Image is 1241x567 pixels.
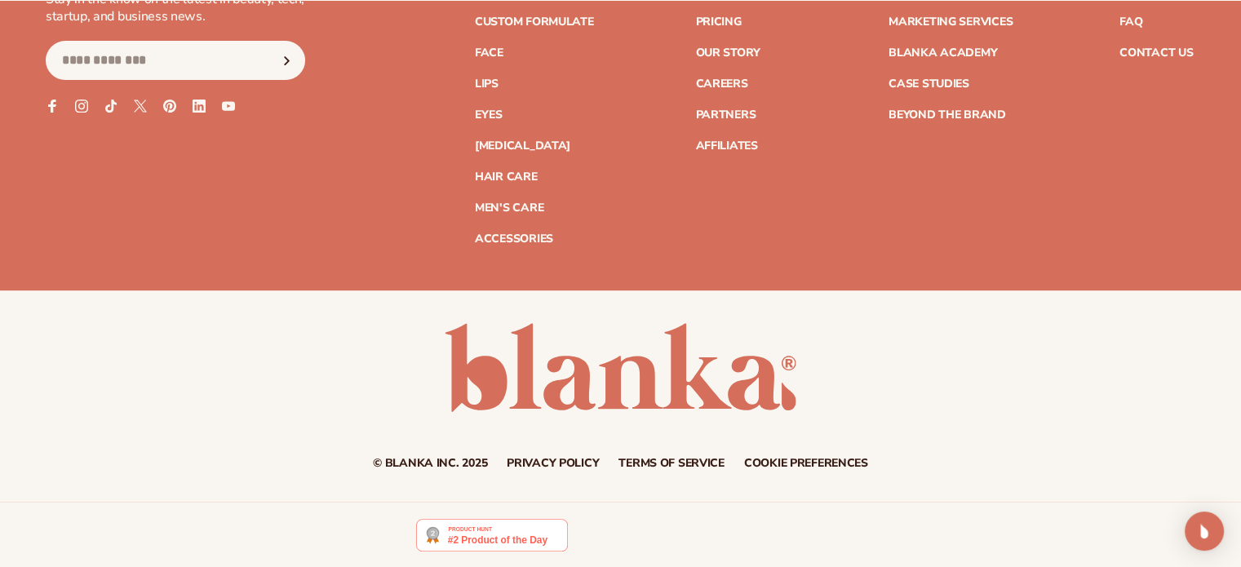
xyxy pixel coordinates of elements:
a: Our Story [695,47,760,59]
a: FAQ [1119,16,1142,28]
a: Case Studies [889,78,969,90]
a: Terms of service [618,458,725,469]
a: Pricing [695,16,741,28]
a: Contact Us [1119,47,1193,59]
a: Eyes [475,109,503,121]
a: Marketing services [889,16,1013,28]
a: Accessories [475,233,553,245]
button: Subscribe [268,41,304,80]
small: © Blanka Inc. 2025 [373,455,487,471]
a: Careers [695,78,747,90]
a: Lips [475,78,499,90]
a: Face [475,47,503,59]
a: Custom formulate [475,16,594,28]
a: Privacy policy [507,458,599,469]
a: [MEDICAL_DATA] [475,140,570,152]
a: Hair Care [475,171,537,183]
a: Men's Care [475,202,543,214]
a: Cookie preferences [744,458,868,469]
div: Open Intercom Messenger [1185,512,1224,551]
a: Partners [695,109,756,121]
img: Blanka - Start a beauty or cosmetic line in under 5 minutes | Product Hunt [416,519,567,551]
iframe: Customer reviews powered by Trustpilot [580,518,825,560]
a: Affiliates [695,140,757,152]
a: Beyond the brand [889,109,1006,121]
a: Blanka Academy [889,47,997,59]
